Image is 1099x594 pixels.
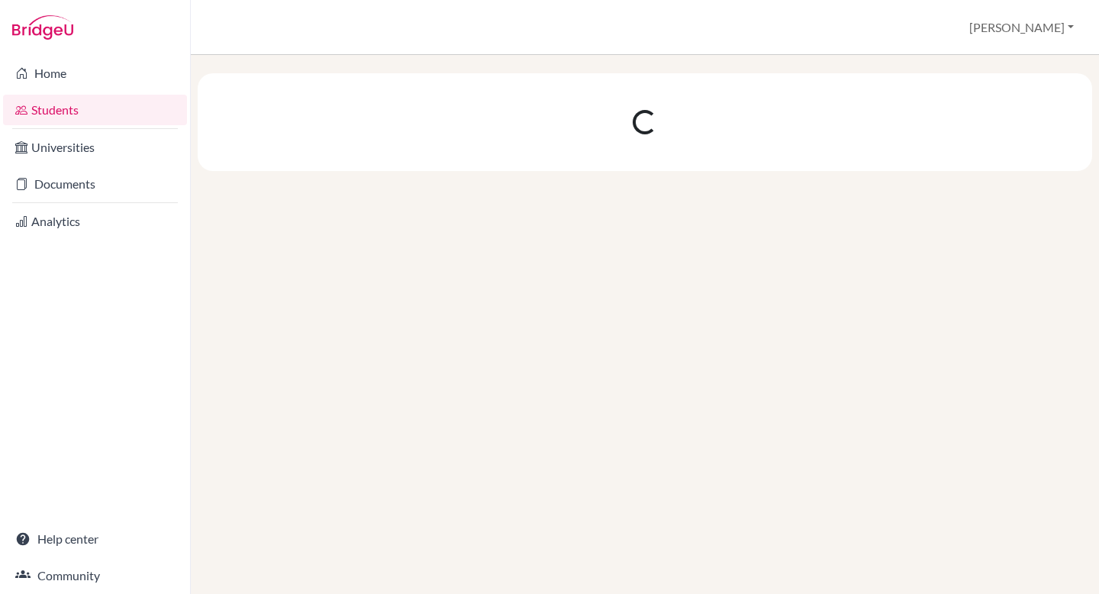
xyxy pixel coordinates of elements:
a: Universities [3,132,187,163]
button: [PERSON_NAME] [962,13,1081,42]
a: Help center [3,524,187,554]
a: Students [3,95,187,125]
a: Documents [3,169,187,199]
img: Bridge-U [12,15,73,40]
a: Analytics [3,206,187,237]
a: Home [3,58,187,89]
a: Community [3,560,187,591]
